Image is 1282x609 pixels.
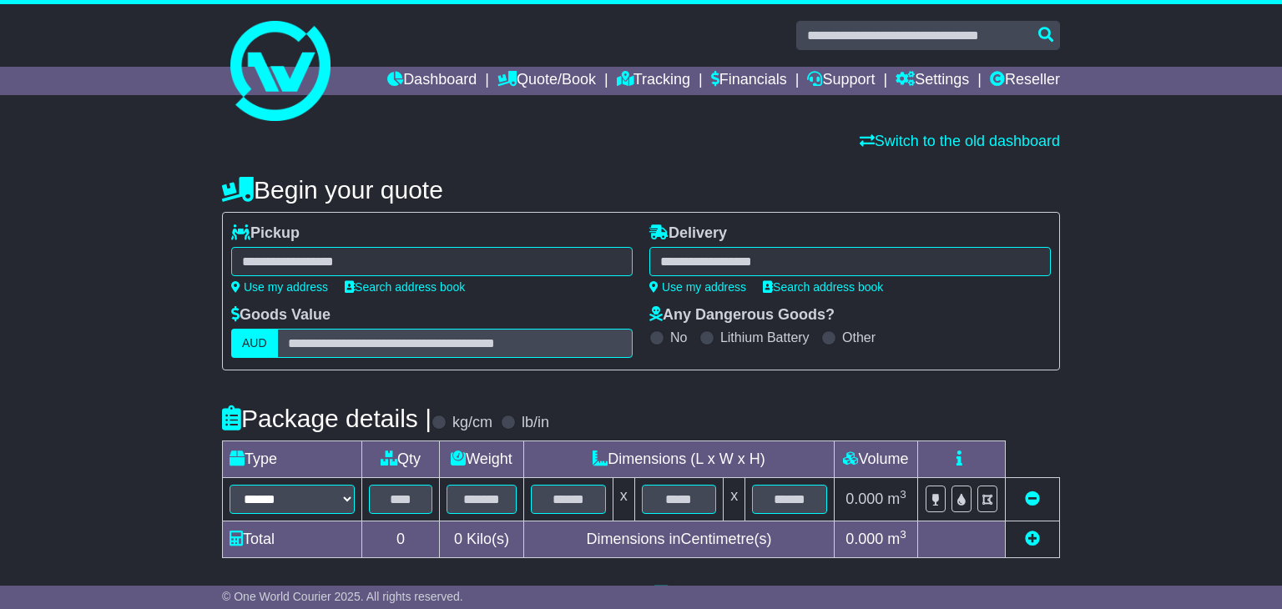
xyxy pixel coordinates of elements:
[670,330,687,345] label: No
[763,280,883,294] a: Search address book
[900,528,906,541] sup: 3
[362,441,440,478] td: Qty
[345,280,465,294] a: Search address book
[452,414,492,432] label: kg/cm
[613,478,634,521] td: x
[222,405,432,432] h4: Package details |
[900,488,906,501] sup: 3
[649,306,835,325] label: Any Dangerous Goods?
[649,280,746,294] a: Use my address
[860,133,1060,149] a: Switch to the old dashboard
[523,521,834,558] td: Dimensions in Centimetre(s)
[834,441,917,478] td: Volume
[231,224,300,243] label: Pickup
[387,67,477,95] a: Dashboard
[649,224,727,243] label: Delivery
[454,531,462,547] span: 0
[1025,531,1040,547] a: Add new item
[845,491,883,507] span: 0.000
[497,67,596,95] a: Quote/Book
[222,590,463,603] span: © One World Courier 2025. All rights reserved.
[990,67,1060,95] a: Reseller
[231,306,331,325] label: Goods Value
[231,329,278,358] label: AUD
[896,67,969,95] a: Settings
[887,531,906,547] span: m
[711,67,787,95] a: Financials
[440,441,524,478] td: Weight
[440,521,524,558] td: Kilo(s)
[842,330,876,345] label: Other
[231,280,328,294] a: Use my address
[222,176,1060,204] h4: Begin your quote
[1025,491,1040,507] a: Remove this item
[523,441,834,478] td: Dimensions (L x W x H)
[845,531,883,547] span: 0.000
[223,441,362,478] td: Type
[724,478,745,521] td: x
[362,521,440,558] td: 0
[807,67,875,95] a: Support
[522,414,549,432] label: lb/in
[223,521,362,558] td: Total
[720,330,810,345] label: Lithium Battery
[887,491,906,507] span: m
[617,67,690,95] a: Tracking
